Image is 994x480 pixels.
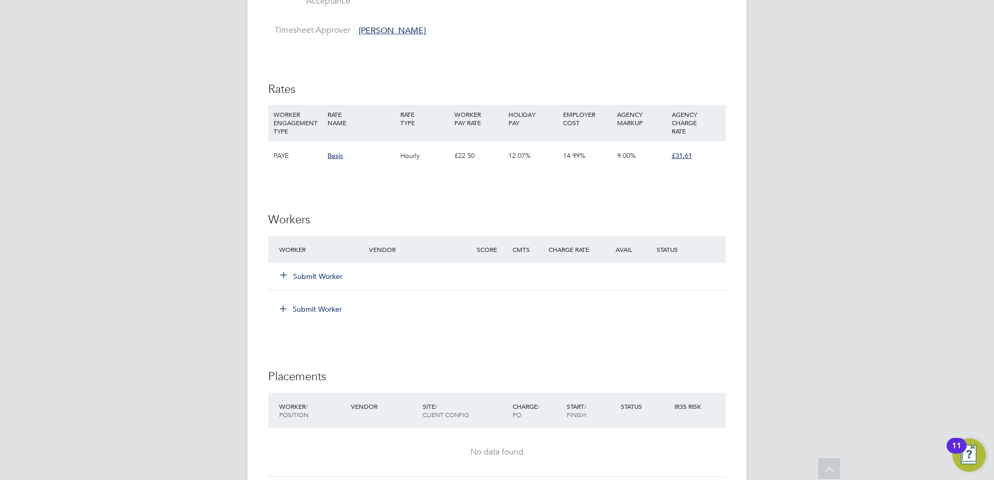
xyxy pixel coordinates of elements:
[508,151,531,160] span: 12.07%
[672,151,692,160] span: £31.61
[567,402,586,419] span: / Finish
[268,82,726,97] h3: Rates
[325,105,397,132] div: RATE NAME
[654,240,726,259] div: Status
[268,212,726,228] h3: Workers
[563,151,585,160] span: 14.99%
[420,397,510,424] div: Site
[669,105,723,140] div: AGENCY CHARGE RATE
[546,240,600,259] div: Charge Rate
[398,141,452,171] div: Hourly
[281,271,343,282] button: Submit Worker
[452,141,506,171] div: £22.50
[268,25,350,36] label: Timesheet Approver
[506,105,560,132] div: HOLIDAY PAY
[328,151,343,160] span: Basic
[367,240,474,259] div: Vendor
[618,397,672,416] div: Status
[510,397,564,424] div: Charge
[359,25,426,36] span: [PERSON_NAME]
[513,402,540,419] span: / PO
[672,397,708,416] div: IR35 Risk
[271,105,325,140] div: WORKER ENGAGEMENT TYPE
[952,438,986,472] button: Open Resource Center, 11 new notifications
[277,240,367,259] div: Worker
[348,397,420,416] div: Vendor
[474,240,510,259] div: Score
[279,402,308,419] span: / Position
[423,402,469,419] span: / Client Config
[952,446,961,459] div: 11
[617,151,636,160] span: 9.00%
[279,447,715,458] div: No data found
[277,397,348,424] div: Worker
[452,105,506,132] div: WORKER PAY RATE
[600,240,654,259] div: Avail
[560,105,614,132] div: EMPLOYER COST
[272,301,350,317] button: Submit Worker
[398,105,452,132] div: RATE TYPE
[268,369,726,384] h3: Placements
[614,105,669,132] div: AGENCY MARKUP
[510,240,546,259] div: Cmts
[564,397,618,424] div: Start
[271,141,325,171] div: PAYE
